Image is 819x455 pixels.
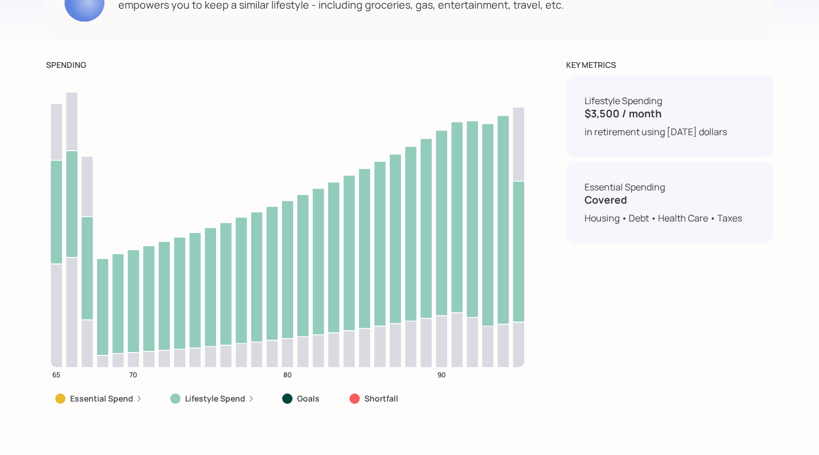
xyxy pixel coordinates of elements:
label: Lifestyle Spend [185,393,245,404]
div: Lifestyle Spending [585,94,755,108]
label: Goals [297,393,320,404]
div: Housing • Debt • Health Care • Taxes [585,211,755,225]
tspan: 70 [129,370,137,380]
tspan: 80 [283,370,292,380]
tspan: 65 [52,370,60,380]
div: in retirement using [DATE] dollars [585,125,755,139]
h4: $3,500 / month [585,108,755,120]
div: SPENDING [46,59,529,71]
div: KEY METRICS [566,59,773,71]
label: Shortfall [364,393,398,404]
tspan: 90 [437,370,446,380]
label: Essential Spend [70,393,133,404]
h4: Covered [585,194,755,207]
div: Essential Spending [585,180,755,194]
